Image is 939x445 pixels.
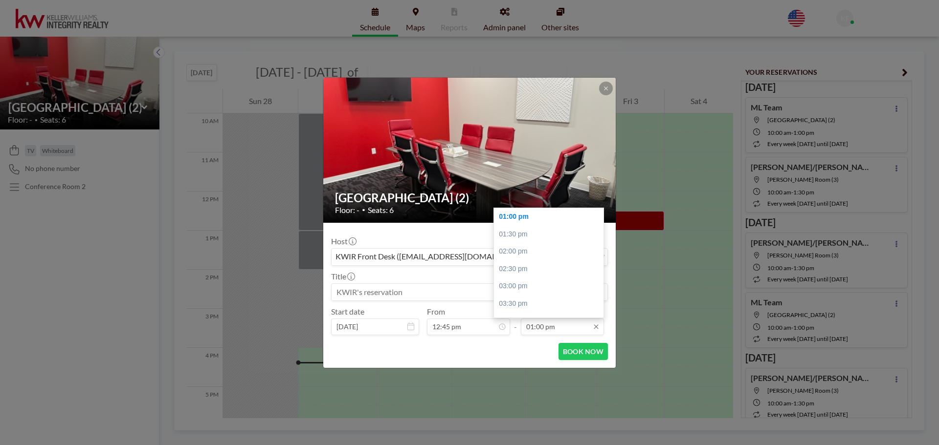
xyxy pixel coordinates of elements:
[334,251,533,263] span: KWIR Front Desk ([EMAIL_ADDRESS][DOMAIN_NAME])
[494,226,608,243] div: 01:30 pm
[331,272,354,281] label: Title
[332,284,607,300] input: KWIR's reservation
[368,205,394,215] span: Seats: 6
[332,249,607,265] div: Search for option
[427,307,445,317] label: From
[494,313,608,330] div: 04:00 pm
[335,205,359,215] span: Floor: -
[494,277,608,295] div: 03:00 pm
[362,206,365,213] span: •
[331,307,364,317] label: Start date
[494,295,608,313] div: 03:30 pm
[514,310,517,332] span: -
[494,260,608,278] div: 02:30 pm
[559,343,608,360] button: BOOK NOW
[323,40,617,260] img: 537.jpg
[494,243,608,260] div: 02:00 pm
[494,208,608,226] div: 01:00 pm
[331,236,356,246] label: Host
[335,191,605,205] h2: [GEOGRAPHIC_DATA] (2)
